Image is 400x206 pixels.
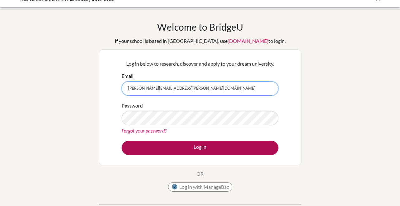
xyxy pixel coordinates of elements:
[122,60,278,68] p: Log in below to research, discover and apply to your dream university.
[168,182,232,192] button: Log in with ManageBac
[115,37,286,45] div: If your school is based in [GEOGRAPHIC_DATA], use to login.
[122,102,143,109] label: Password
[157,21,243,33] h1: Welcome to BridgeU
[228,38,268,44] a: [DOMAIN_NAME]
[196,170,204,178] p: OR
[122,72,133,80] label: Email
[122,141,278,155] button: Log in
[122,128,166,133] a: Forgot your password?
